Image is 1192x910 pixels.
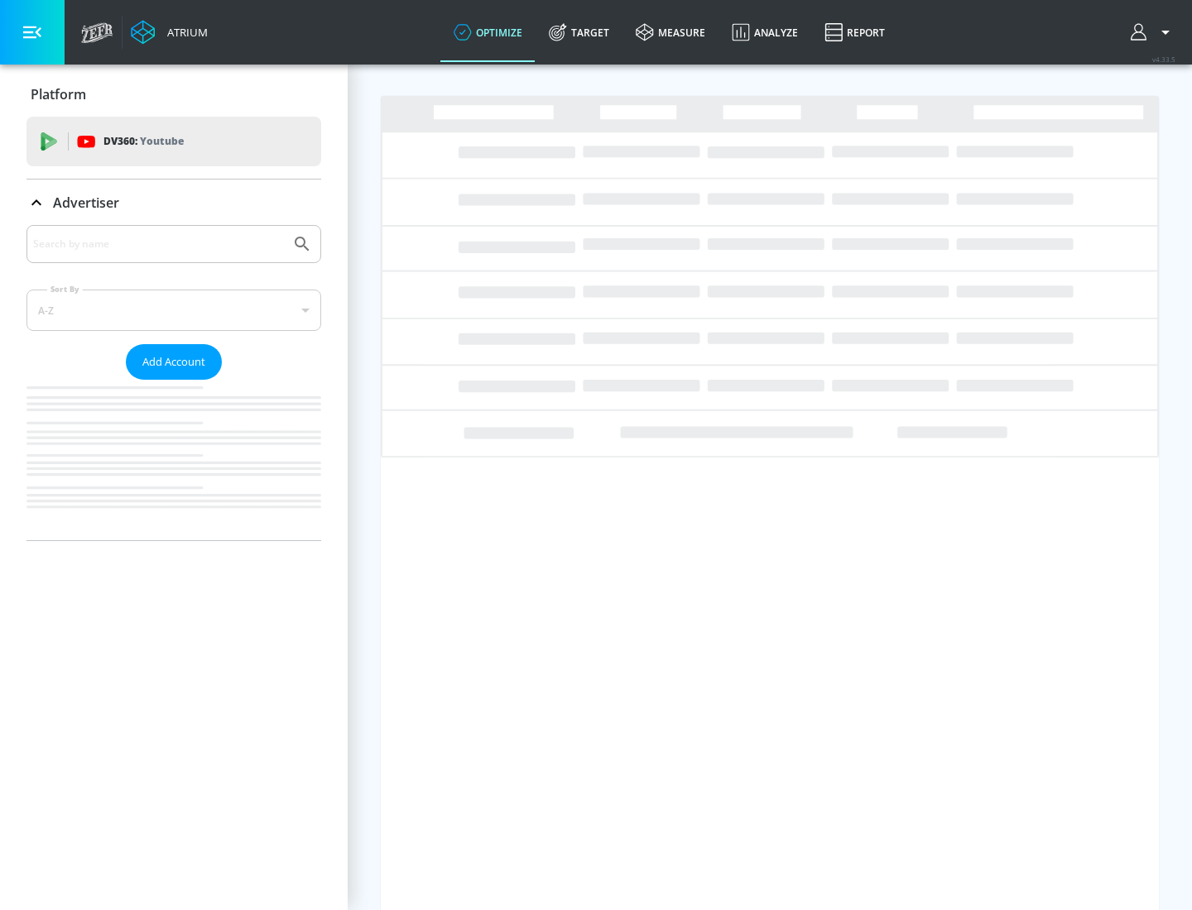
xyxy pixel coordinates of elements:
span: Add Account [142,352,205,371]
nav: list of Advertiser [26,380,321,540]
a: Atrium [131,20,208,45]
span: v 4.33.5 [1152,55,1175,64]
p: Platform [31,85,86,103]
a: Target [536,2,622,62]
button: Add Account [126,344,222,380]
div: Platform [26,71,321,117]
p: Advertiser [53,194,119,212]
label: Sort By [47,284,83,295]
a: Report [811,2,898,62]
input: Search by name [33,233,284,255]
div: Atrium [161,25,208,40]
p: DV360: [103,132,184,151]
a: measure [622,2,719,62]
div: A-Z [26,290,321,331]
div: Advertiser [26,180,321,226]
div: DV360: Youtube [26,117,321,166]
p: Youtube [140,132,184,150]
div: Advertiser [26,225,321,540]
a: optimize [440,2,536,62]
a: Analyze [719,2,811,62]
